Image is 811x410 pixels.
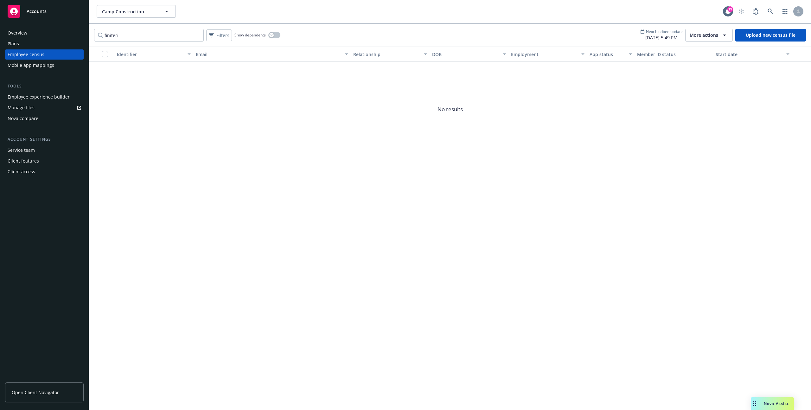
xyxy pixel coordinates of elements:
button: Nova Assist [751,397,794,410]
button: Relationship [351,47,430,62]
a: Search [764,5,777,18]
button: Member ID status [635,47,713,62]
a: Overview [5,28,84,38]
div: Start date [716,51,782,58]
div: Client features [8,156,39,166]
button: Identifier [114,47,193,62]
div: Mobile app mappings [8,60,54,70]
button: DOB [430,47,508,62]
span: Filters [208,31,231,40]
a: Mobile app mappings [5,60,84,70]
span: Next bindbee update [646,29,683,34]
input: Filter by keyword... [94,29,204,42]
span: Open Client Navigator [12,389,59,396]
a: Upload new census file [735,29,806,42]
button: Start date [713,47,792,62]
button: Camp Construction [97,5,176,18]
a: Start snowing [735,5,748,18]
div: Employee census [8,49,44,60]
button: App status [587,47,634,62]
a: Nova compare [5,113,84,124]
div: Employee experience builder [8,92,70,102]
button: More actions [685,29,733,42]
div: Service team [8,145,35,155]
span: Accounts [27,9,47,14]
a: Client access [5,167,84,177]
div: Overview [8,28,27,38]
button: Employment [508,47,587,62]
div: Client access [8,167,35,177]
div: Plans [8,39,19,49]
a: Accounts [5,3,84,20]
div: Email [196,51,341,58]
span: Filters [216,32,229,39]
div: Drag to move [751,397,759,410]
button: Filters [206,29,232,41]
div: 19 [727,6,733,12]
div: Account settings [5,136,84,143]
div: Nova compare [8,113,38,124]
input: Select all [102,51,108,57]
div: Identifier [117,51,184,58]
div: Employment [511,51,578,58]
div: App status [590,51,625,58]
a: Employee census [5,49,84,60]
div: Manage files [8,103,35,113]
a: Report a Bug [750,5,762,18]
span: Camp Construction [102,8,157,15]
a: Plans [5,39,84,49]
span: No results [89,62,811,157]
a: Client features [5,156,84,166]
a: Service team [5,145,84,155]
button: Email [193,47,351,62]
span: More actions [690,32,718,38]
div: DOB [432,51,499,58]
div: Relationship [353,51,420,58]
span: [DATE] 5:49 PM [640,34,683,41]
span: Show dependents [234,32,266,38]
span: Nova Assist [764,401,789,406]
div: Member ID status [637,51,711,58]
a: Switch app [779,5,791,18]
a: Manage files [5,103,84,113]
div: Tools [5,83,84,89]
a: Employee experience builder [5,92,84,102]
